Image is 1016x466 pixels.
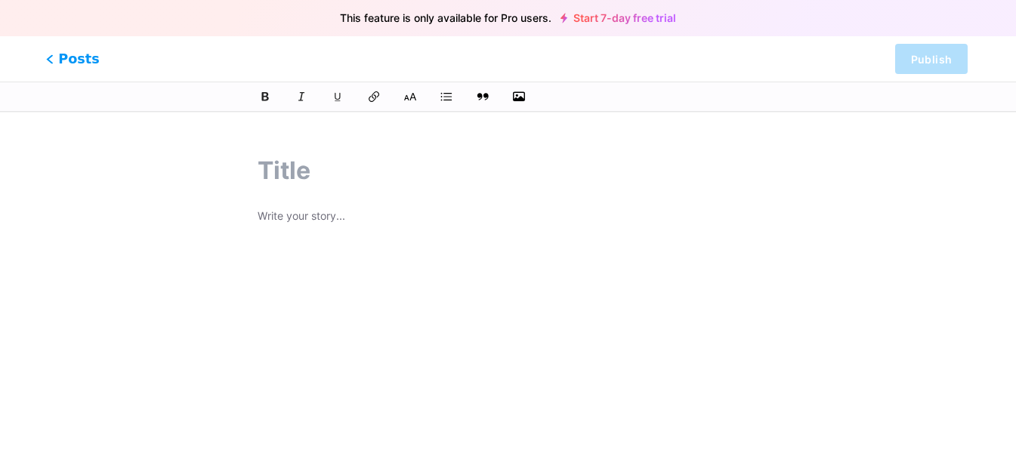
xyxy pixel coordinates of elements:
[560,12,676,24] a: Start 7-day free trial
[895,44,968,74] button: Publish
[46,49,100,69] span: Posts
[911,53,952,66] span: Publish
[340,8,551,29] span: This feature is only available for Pro users.
[258,153,758,189] input: Title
